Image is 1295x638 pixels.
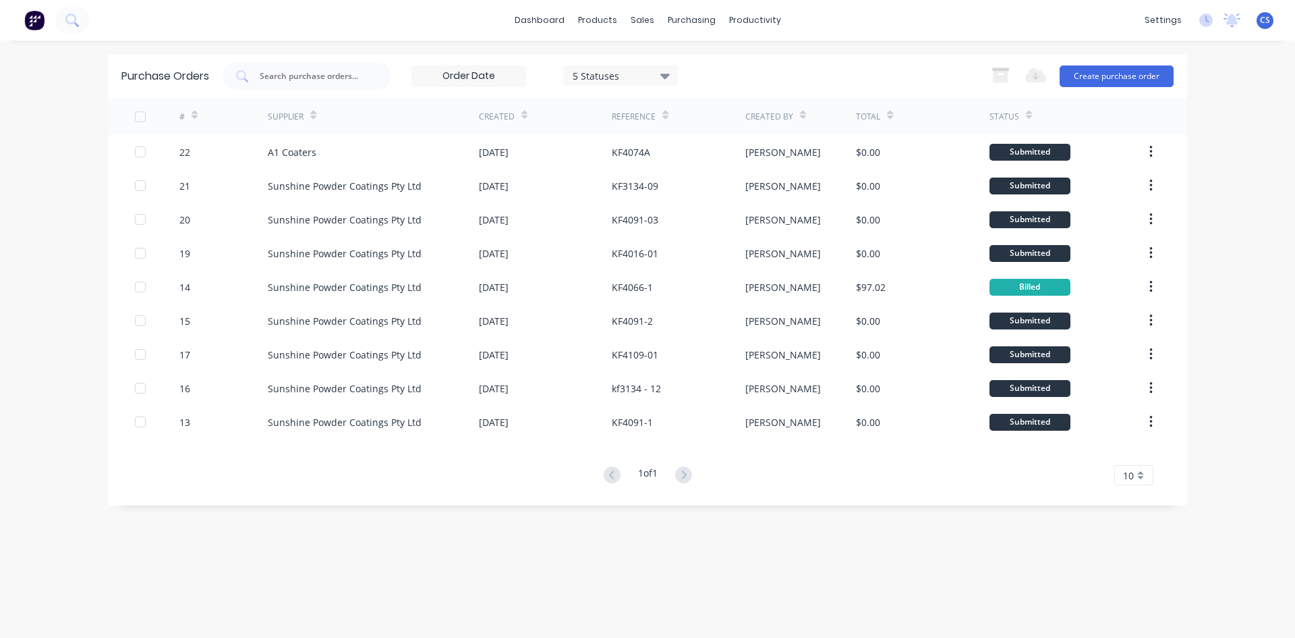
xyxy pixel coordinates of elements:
[989,111,1019,123] div: Status
[479,381,509,396] div: [DATE]
[268,314,422,328] div: Sunshine Powder Coatings Pty Ltd
[268,246,422,261] div: Sunshine Powder Coatings Pty Ltd
[745,415,821,429] div: [PERSON_NAME]
[612,280,653,294] div: KF4066-1
[268,280,422,294] div: Sunshine Powder Coatings Pty Ltd
[989,380,1070,397] div: Submitted
[624,10,661,30] div: sales
[745,280,821,294] div: [PERSON_NAME]
[722,10,788,30] div: productivity
[856,348,880,362] div: $0.00
[268,111,304,123] div: Supplier
[612,415,653,429] div: KF4091-1
[179,111,185,123] div: #
[268,348,422,362] div: Sunshine Powder Coatings Pty Ltd
[479,415,509,429] div: [DATE]
[612,246,658,261] div: KF4016-01
[745,179,821,193] div: [PERSON_NAME]
[479,280,509,294] div: [DATE]
[612,213,658,227] div: KF4091-03
[612,111,656,123] div: Reference
[1123,469,1134,483] span: 10
[989,211,1070,228] div: Submitted
[989,144,1070,161] div: Submitted
[479,111,515,123] div: Created
[179,213,190,227] div: 20
[268,145,316,159] div: A1 Coaters
[612,145,650,159] div: KF4074A
[479,314,509,328] div: [DATE]
[179,381,190,396] div: 16
[856,415,880,429] div: $0.00
[1060,65,1174,87] button: Create purchase order
[179,246,190,261] div: 19
[745,246,821,261] div: [PERSON_NAME]
[745,348,821,362] div: [PERSON_NAME]
[856,280,886,294] div: $97.02
[856,179,880,193] div: $0.00
[989,313,1070,329] div: Submitted
[268,213,422,227] div: Sunshine Powder Coatings Pty Ltd
[479,213,509,227] div: [DATE]
[856,314,880,328] div: $0.00
[856,381,880,396] div: $0.00
[745,381,821,396] div: [PERSON_NAME]
[612,348,658,362] div: KF4109-01
[179,348,190,362] div: 17
[479,145,509,159] div: [DATE]
[989,178,1070,194] div: Submitted
[856,145,880,159] div: $0.00
[1138,10,1188,30] div: settings
[179,314,190,328] div: 15
[612,314,653,328] div: KF4091-2
[179,415,190,429] div: 13
[268,415,422,429] div: Sunshine Powder Coatings Pty Ltd
[24,10,45,30] img: Factory
[989,346,1070,363] div: Submitted
[989,245,1070,262] div: Submitted
[121,68,209,84] div: Purchase Orders
[268,179,422,193] div: Sunshine Powder Coatings Pty Ltd
[479,348,509,362] div: [DATE]
[745,213,821,227] div: [PERSON_NAME]
[661,10,722,30] div: purchasing
[412,66,525,86] input: Order Date
[745,111,793,123] div: Created By
[479,246,509,261] div: [DATE]
[179,145,190,159] div: 22
[856,111,880,123] div: Total
[571,10,624,30] div: products
[612,381,661,396] div: kf3134 - 12
[179,179,190,193] div: 21
[989,414,1070,431] div: Submitted
[508,10,571,30] a: dashboard
[989,279,1070,296] div: Billed
[856,246,880,261] div: $0.00
[258,70,370,83] input: Search purchase orders...
[612,179,658,193] div: KF3134-09
[745,145,821,159] div: [PERSON_NAME]
[573,68,669,82] div: 5 Statuses
[745,314,821,328] div: [PERSON_NAME]
[1260,14,1270,26] span: CS
[268,381,422,396] div: Sunshine Powder Coatings Pty Ltd
[479,179,509,193] div: [DATE]
[179,280,190,294] div: 14
[856,213,880,227] div: $0.00
[638,466,658,485] div: 1 of 1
